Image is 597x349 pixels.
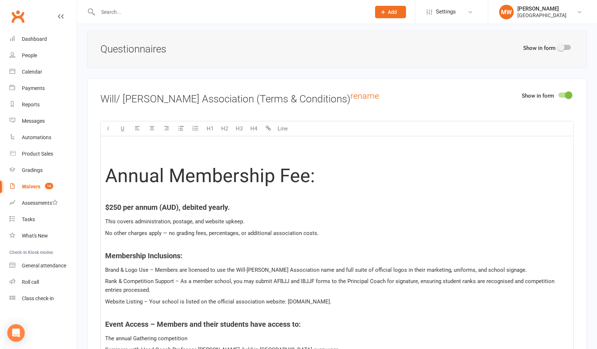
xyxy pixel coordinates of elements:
div: Messages [22,118,45,124]
span: Rank & Competition Support – As a member school, you may submit AFBJJ and IBJJF forms to the Prin... [105,278,556,293]
a: Calendar [9,64,77,80]
div: Roll call [22,279,39,285]
div: Tasks [22,216,35,222]
div: MW [499,5,514,19]
div: Assessments [22,200,58,206]
div: [GEOGRAPHIC_DATA] [517,12,566,19]
button: H4 [246,121,261,136]
div: Dashboard [22,36,47,42]
div: Gradings [22,167,43,173]
a: Clubworx [9,7,27,26]
span: U [121,125,124,132]
span: $250 per annum (AUD), debited yearly. [105,203,230,212]
span: No other charges apply — no grading fees, percentages, or additional association costs. [105,230,319,236]
a: Dashboard [9,31,77,47]
a: General attendance kiosk mode [9,258,77,274]
span: Event Access – Members and their students have access to: [105,320,301,329]
a: Messages [9,113,77,129]
a: Product Sales [9,146,77,162]
span: 16 [45,183,53,189]
button: H3 [232,121,246,136]
span: Brand & Logo Use – Members are licensed to use the Will-[PERSON_NAME] Association name and full s... [105,267,527,273]
div: People [22,52,37,58]
label: Show in form [522,91,554,100]
div: General attendance [22,263,66,268]
div: What's New [22,233,48,239]
h3: Questionnaires [100,44,574,55]
button: H2 [217,121,232,136]
span: Annual Membership Fee: [105,165,315,187]
button: Line [275,121,290,136]
button: Add [375,6,406,18]
h3: Will/ [PERSON_NAME] Association (Terms & Conditions) [100,91,574,105]
div: [PERSON_NAME] [517,5,566,12]
div: Product Sales [22,151,53,157]
a: Class kiosk mode [9,290,77,307]
button: U [115,121,130,136]
button: H1 [203,121,217,136]
span: This covers administration, postage, and website upkeep. [105,218,244,225]
div: Class check-in [22,295,54,301]
div: Waivers [22,184,40,189]
a: Assessments [9,195,77,211]
span: Website Listing – Your school is listed on the official association website: [DOMAIN_NAME]. [105,298,331,305]
a: Waivers 16 [9,179,77,195]
a: Automations [9,129,77,146]
span: The annual Gathering competition [105,335,187,342]
a: Payments [9,80,77,97]
div: Automations [22,134,51,140]
a: Roll call [9,274,77,290]
a: Gradings [9,162,77,179]
input: Search... [96,7,366,17]
a: What's New [9,228,77,244]
span: Settings [436,4,456,20]
a: Tasks [9,211,77,228]
span: Add [388,9,397,15]
a: Reports [9,97,77,113]
div: Payments [22,85,45,91]
div: Calendar [22,69,42,75]
label: Show in form [523,44,556,52]
a: rename [350,91,379,101]
div: Open Intercom Messenger [7,324,25,342]
div: Reports [22,102,40,107]
span: Membership Inclusions: [105,251,183,260]
a: People [9,47,77,64]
